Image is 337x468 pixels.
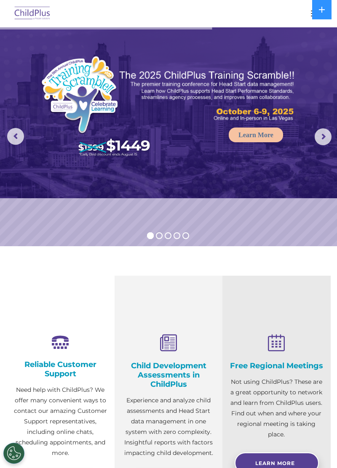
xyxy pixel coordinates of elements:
[121,361,217,389] h4: Child Development Assessments in ChildPlus
[255,460,295,466] span: Learn More
[3,443,24,464] button: Cookies Settings
[13,385,108,458] p: Need help with ChildPlus? We offer many convenient ways to contact our amazing Customer Support r...
[229,361,324,370] h4: Free Regional Meetings
[13,4,52,24] img: ChildPlus by Procare Solutions
[13,360,108,378] h4: Reliable Customer Support
[121,395,217,458] p: Experience and analyze child assessments and Head Start data management in one system with zero c...
[229,377,324,440] p: Not using ChildPlus? These are a great opportunity to network and learn from ChildPlus users. Fin...
[229,128,283,142] a: Learn More
[295,428,337,468] iframe: Chat Widget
